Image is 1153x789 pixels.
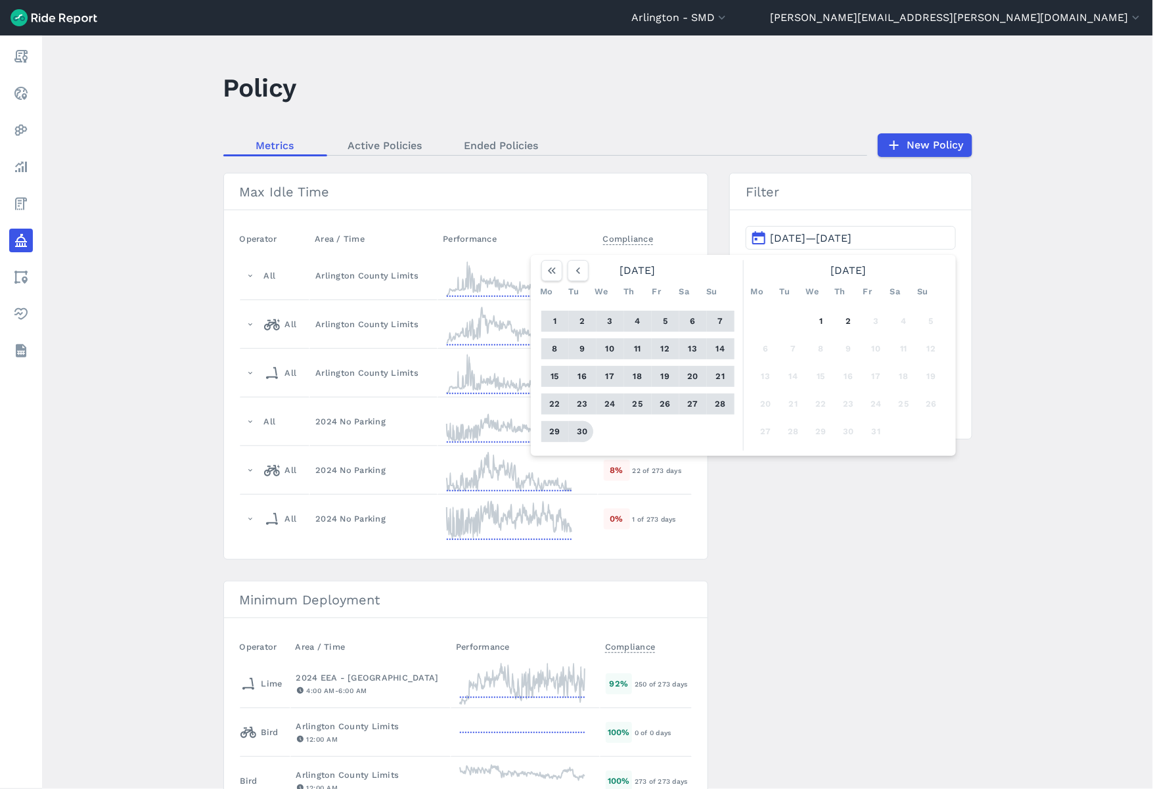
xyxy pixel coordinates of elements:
th: Area / Time [309,226,438,252]
div: 100 % [606,722,632,742]
button: 10 [866,338,887,359]
div: 92 % [606,673,632,694]
button: 6 [756,338,777,359]
button: 26 [655,394,676,415]
h3: Minimum Deployment [224,581,708,618]
button: 8 [545,338,566,359]
h3: Max Idle Time [224,173,708,210]
div: 2024 No Parking [315,415,432,428]
div: Su [913,281,934,302]
a: Ended Policies [443,135,560,155]
button: 12 [655,338,676,359]
button: 28 [783,421,804,442]
button: 25 [627,394,648,415]
button: 27 [756,421,777,442]
button: 25 [893,394,915,415]
button: 3 [866,311,887,332]
button: 22 [811,394,832,415]
div: 12:00 AM [296,733,445,745]
button: 9 [572,338,593,359]
button: 5 [655,311,676,332]
div: All [264,363,297,384]
button: 7 [710,311,731,332]
button: 5 [921,311,942,332]
a: New Policy [878,133,972,157]
h3: Filter [730,173,971,210]
div: Arlington County Limits [296,769,445,781]
button: [PERSON_NAME][EMAIL_ADDRESS][PERSON_NAME][DOMAIN_NAME] [770,10,1142,26]
div: 2024 EEA - [GEOGRAPHIC_DATA] [296,671,445,684]
button: 31 [866,421,887,442]
button: 17 [600,366,621,387]
button: 19 [921,366,942,387]
button: 15 [811,366,832,387]
button: 14 [710,338,731,359]
button: 21 [783,394,804,415]
span: Compliance [605,638,656,653]
div: Sa [674,281,695,302]
a: Policy [9,229,33,252]
button: 27 [683,394,704,415]
button: [DATE]—[DATE] [746,226,955,250]
div: Arlington County Limits [315,269,432,282]
div: Th [619,281,640,302]
button: 23 [838,394,859,415]
button: 24 [866,394,887,415]
button: Arlington - SMD [631,10,729,26]
div: All [264,415,276,428]
a: Heatmaps [9,118,33,142]
button: 29 [811,421,832,442]
button: 4 [893,311,915,332]
button: 13 [683,338,704,359]
h1: Policy [223,70,297,106]
button: 23 [572,394,593,415]
div: All [264,508,297,530]
button: 2 [838,311,859,332]
button: 17 [866,366,887,387]
div: 273 of 273 days [635,775,691,787]
div: Mo [747,281,768,302]
button: 24 [600,394,621,415]
div: 0 % [604,508,630,529]
button: 22 [545,394,566,415]
th: Performance [451,634,600,660]
div: Arlington County Limits [315,318,432,330]
div: All [264,269,276,282]
div: We [802,281,823,302]
button: 15 [545,366,566,387]
th: Performance [438,226,597,252]
button: 20 [756,394,777,415]
button: 4 [627,311,648,332]
th: Operator [240,634,290,660]
div: Sa [885,281,906,302]
button: 21 [710,366,731,387]
div: 2024 No Parking [315,512,432,525]
div: All [264,314,297,335]
div: 2024 No Parking [315,464,432,476]
div: 250 of 273 days [635,678,691,690]
a: Realtime [9,81,33,105]
button: 14 [783,366,804,387]
div: [DATE] [536,260,740,281]
div: We [591,281,612,302]
a: Analyze [9,155,33,179]
button: 16 [572,366,593,387]
button: 30 [838,421,859,442]
div: Fr [646,281,667,302]
div: Lime [240,673,283,694]
button: 30 [572,421,593,442]
button: 16 [838,366,859,387]
a: Metrics [223,135,327,155]
div: Tu [775,281,796,302]
div: Th [830,281,851,302]
div: Mo [536,281,557,302]
div: Fr [857,281,878,302]
button: 28 [710,394,731,415]
button: 2 [572,311,593,332]
div: Tu [564,281,585,302]
a: Fees [9,192,33,215]
button: 29 [545,421,566,442]
button: 13 [756,366,777,387]
img: Ride Report [11,9,97,26]
button: 26 [921,394,942,415]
